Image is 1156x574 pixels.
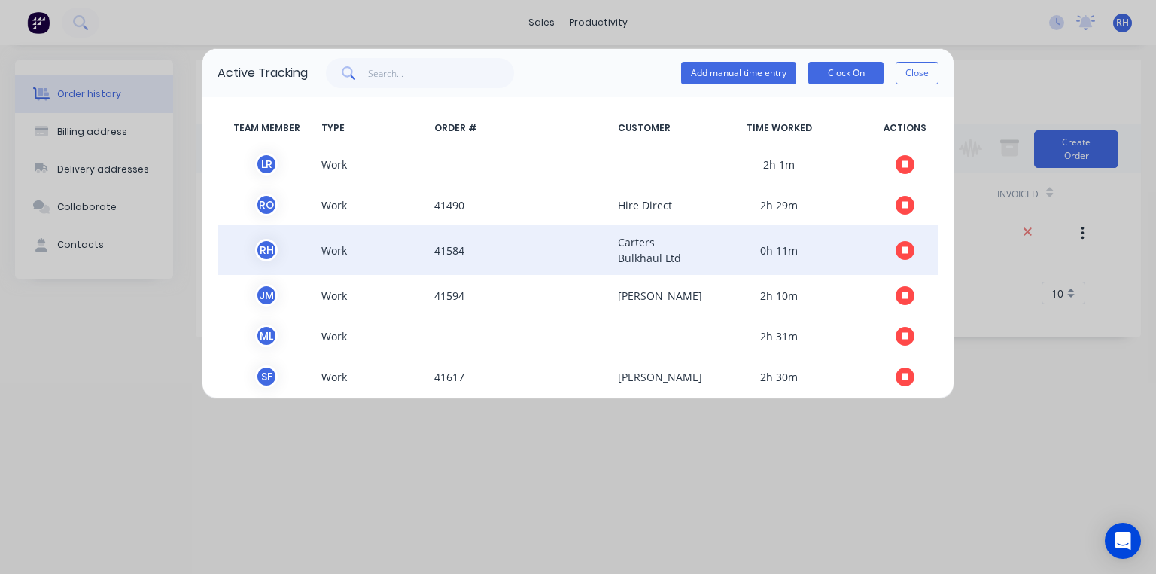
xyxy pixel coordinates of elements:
button: Add manual time entry [681,62,796,84]
span: Work [315,325,428,347]
span: TYPE [315,121,428,135]
div: J M [255,284,278,307]
span: Work [315,284,428,307]
span: [PERSON_NAME] [612,365,687,388]
div: L R [255,153,278,176]
span: Work [315,194,428,216]
div: Active Tracking [218,64,308,82]
span: Work [315,365,428,388]
span: 2h 29m [687,194,871,216]
span: 2h 10m [687,284,871,307]
div: R H [255,239,278,261]
span: 2h 1m [687,153,871,176]
span: CUSTOMER [612,121,687,135]
span: 2h 31m [687,325,871,347]
span: ORDER # [428,121,612,135]
span: 0h 11m [687,234,871,266]
span: TEAM MEMBER [218,121,315,135]
span: Hire Direct [612,194,687,216]
button: Close [896,62,938,84]
span: 41617 [428,365,612,388]
span: ACTIONS [871,121,938,135]
span: 2h 30m [687,365,871,388]
div: Open Intercom Messenger [1105,523,1141,559]
span: TIME WORKED [687,121,871,135]
div: s f [255,365,278,388]
span: [PERSON_NAME] [612,284,687,307]
span: Work [315,153,428,176]
button: Clock On [808,62,884,84]
span: 41490 [428,194,612,216]
span: 41594 [428,284,612,307]
div: M L [255,325,278,347]
span: Work [315,234,428,266]
input: Search... [368,58,515,88]
span: 41584 [428,234,612,266]
div: R O [255,194,278,216]
span: Carters Bulkhaul Ltd [612,234,687,266]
